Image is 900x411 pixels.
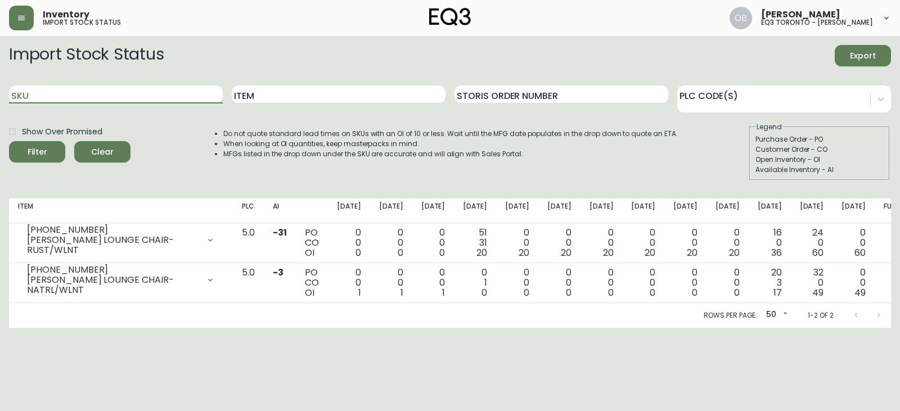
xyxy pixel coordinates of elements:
div: 0 0 [715,228,740,258]
div: Filter [28,145,47,159]
div: PO CO [305,228,319,258]
li: When looking at OI quantities, keep masterpacks in mind. [223,139,678,149]
img: logo [429,8,471,26]
div: Customer Order - CO [755,144,884,155]
span: 20 [519,246,529,259]
span: 36 [771,246,782,259]
h5: import stock status [43,19,121,26]
th: [DATE] [706,198,749,223]
th: [DATE] [538,198,580,223]
span: 1 [442,286,445,299]
div: 0 0 [589,228,614,258]
div: 0 0 [379,268,403,298]
span: 0 [439,246,445,259]
div: 0 0 [337,228,361,258]
th: PLC [233,198,264,223]
h5: eq3 toronto - [PERSON_NAME] [761,19,873,26]
th: [DATE] [622,198,664,223]
div: 0 0 [631,268,655,298]
th: [DATE] [580,198,623,223]
span: 20 [603,246,614,259]
p: 1-2 of 2 [808,310,834,320]
div: 0 0 [379,228,403,258]
div: Open Inventory - OI [755,155,884,165]
span: 49 [812,286,823,299]
span: 0 [608,286,614,299]
div: 20 3 [758,268,782,298]
div: 0 0 [505,228,529,258]
th: [DATE] [370,198,412,223]
button: Clear [74,141,130,162]
p: Rows per page: [704,310,757,320]
span: Export [844,49,882,63]
div: [PHONE_NUMBER][PERSON_NAME] LOUNGE CHAIR-NATRL/WLNT [18,268,224,292]
th: [DATE] [496,198,538,223]
span: Inventory [43,10,89,19]
span: 0 [524,286,529,299]
span: 20 [645,246,655,259]
th: Item [9,198,233,223]
span: 0 [398,246,403,259]
img: 8e0065c524da89c5c924d5ed86cfe468 [730,7,752,29]
div: 0 0 [673,228,697,258]
th: [DATE] [832,198,875,223]
th: AI [264,198,296,223]
span: 0 [734,286,740,299]
legend: Legend [755,122,783,132]
span: 60 [812,246,823,259]
div: Available Inventory - AI [755,165,884,175]
div: 0 0 [841,228,866,258]
th: [DATE] [791,198,833,223]
span: -31 [273,226,287,239]
div: [PERSON_NAME] LOUNGE CHAIR-RUST/WLNT [27,235,199,255]
span: 1 [400,286,403,299]
div: 0 0 [337,268,361,298]
button: Filter [9,141,65,162]
span: OI [305,246,314,259]
div: [PHONE_NUMBER] [27,265,199,275]
div: 0 0 [547,228,571,258]
span: -3 [273,266,283,279]
span: 17 [773,286,782,299]
div: 0 0 [673,268,697,298]
div: 0 1 [463,268,487,298]
span: 20 [687,246,697,259]
div: 0 0 [631,228,655,258]
div: 0 0 [421,228,445,258]
th: [DATE] [412,198,454,223]
span: 60 [854,246,866,259]
span: 20 [729,246,740,259]
td: 5.0 [233,263,264,303]
span: [PERSON_NAME] [761,10,840,19]
span: 0 [481,286,487,299]
div: 0 0 [715,268,740,298]
div: Purchase Order - PO [755,134,884,144]
span: 49 [854,286,866,299]
th: [DATE] [749,198,791,223]
span: 0 [355,246,361,259]
button: Export [835,45,891,66]
td: 5.0 [233,223,264,263]
div: 50 [762,306,790,324]
span: OI [305,286,314,299]
th: [DATE] [328,198,370,223]
th: [DATE] [454,198,496,223]
div: [PHONE_NUMBER][PERSON_NAME] LOUNGE CHAIR-RUST/WLNT [18,228,224,252]
h2: Import Stock Status [9,45,164,66]
div: 51 31 [463,228,487,258]
div: 0 0 [841,268,866,298]
li: Do not quote standard lead times on SKUs with an OI of 10 or less. Wait until the MFG date popula... [223,129,678,139]
span: 20 [476,246,487,259]
div: 0 0 [547,268,571,298]
span: 1 [358,286,361,299]
div: 16 0 [758,228,782,258]
div: [PERSON_NAME] LOUNGE CHAIR-NATRL/WLNT [27,275,199,295]
div: 0 0 [421,268,445,298]
div: 24 0 [800,228,824,258]
span: Show Over Promised [22,126,102,138]
span: Clear [83,145,121,159]
div: 0 0 [589,268,614,298]
div: [PHONE_NUMBER] [27,225,199,235]
span: 0 [650,286,655,299]
span: 0 [692,286,697,299]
